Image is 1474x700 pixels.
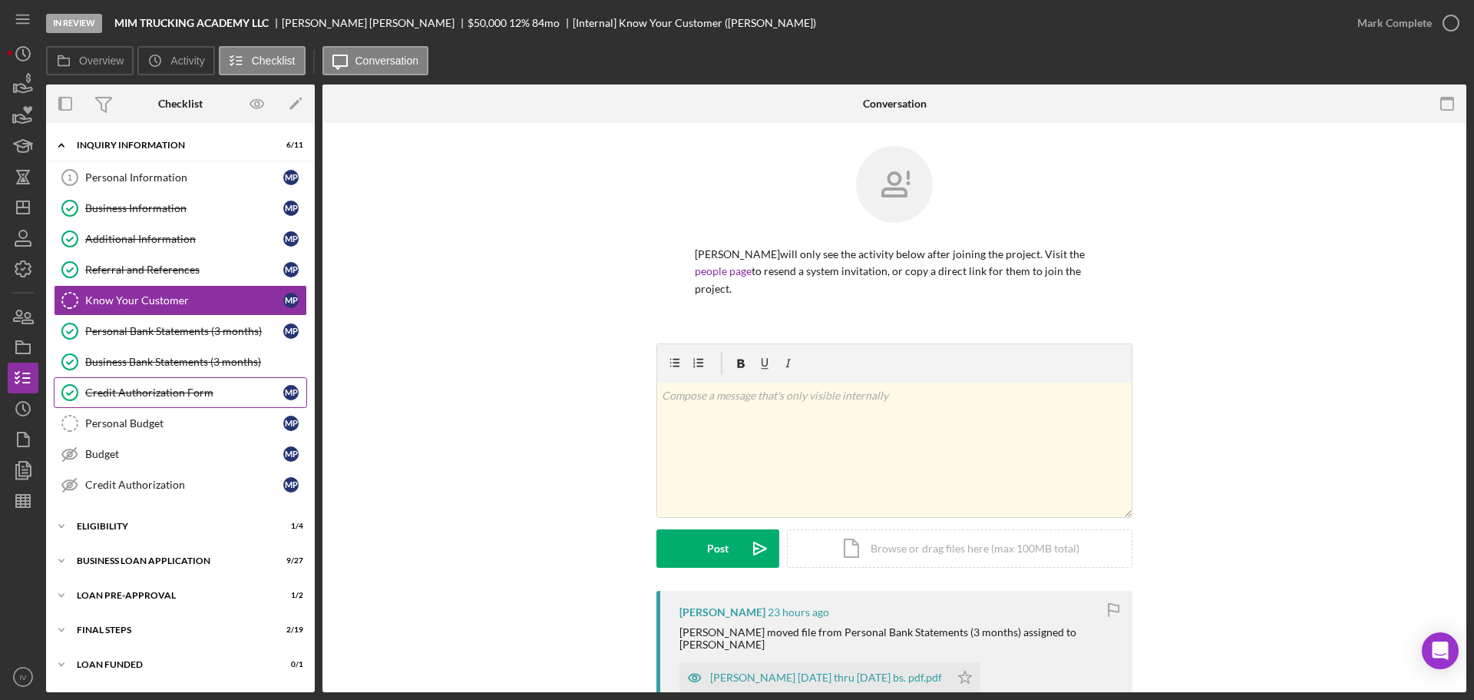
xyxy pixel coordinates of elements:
div: Personal Information [85,171,283,184]
div: LOAN FUNDED [77,660,265,669]
div: BUSINESS LOAN APPLICATION [77,556,265,566]
div: M P [283,477,299,493]
a: Personal BudgetMP [54,408,307,439]
div: ELIGIBILITY [77,522,265,531]
b: MIM TRUCKING ACADEMY LLC [114,17,269,29]
div: Referral and References [85,264,283,276]
a: Business InformationMP [54,193,307,224]
div: M P [283,201,299,216]
div: M P [283,262,299,277]
button: [PERSON_NAME] [DATE] thru [DATE] bs. pdf.pdf [679,662,980,693]
a: Credit AuthorizationMP [54,469,307,500]
div: INQUIRY INFORMATION [77,141,265,150]
a: Know Your CustomerMP [54,285,307,316]
div: M P [283,323,299,339]
div: 9 / 27 [276,556,303,566]
tspan: 1 [68,173,72,182]
a: Credit Authorization FormMP [54,377,307,408]
div: [PERSON_NAME] [679,606,765,619]
div: 2 / 19 [276,625,303,635]
button: Overview [46,46,134,75]
a: people page [695,264,752,277]
label: Overview [79,55,124,67]
div: In Review [46,14,102,33]
div: Personal Bank Statements (3 months) [85,325,283,337]
label: Checklist [252,55,296,67]
div: Post [707,529,729,568]
div: M P [283,385,299,400]
div: Conversation [863,98,927,110]
div: Know Your Customer [85,294,283,307]
div: [PERSON_NAME] [DATE] thru [DATE] bs. pdf.pdf [710,672,942,684]
button: Mark Complete [1342,8,1466,38]
a: 1Personal InformationMP [54,162,307,193]
time: 2025-09-18 15:47 [768,606,829,619]
a: Additional InformationMP [54,224,307,254]
div: M P [283,416,299,431]
div: 12 % [509,17,530,29]
div: Additional Information [85,233,283,245]
a: BudgetMP [54,439,307,469]
div: Business Bank Statements (3 months) [85,356,306,368]
div: M P [283,231,299,247]
div: [PERSON_NAME] [PERSON_NAME] [282,17,468,29]
button: Post [656,529,779,568]
div: Budget [85,448,283,460]
div: M P [283,170,299,185]
div: 1 / 4 [276,522,303,531]
a: Personal Bank Statements (3 months)MP [54,316,307,347]
button: Checklist [219,46,306,75]
div: Personal Budget [85,417,283,430]
div: Business Information [85,202,283,214]
div: M P [283,446,299,462]
text: IV [19,673,27,682]
button: Conversation [322,46,429,75]
div: Open Intercom Messenger [1422,632,1459,669]
div: 1 / 2 [276,591,303,600]
a: Business Bank Statements (3 months) [54,347,307,377]
div: 0 / 1 [276,660,303,669]
div: FINAL STEPS [77,625,265,635]
div: 6 / 11 [276,141,303,150]
label: Conversation [355,55,419,67]
div: 84 mo [532,17,560,29]
span: $50,000 [468,16,507,29]
button: Activity [137,46,214,75]
div: LOAN PRE-APPROVAL [77,591,265,600]
div: Mark Complete [1357,8,1432,38]
div: Credit Authorization [85,479,283,491]
button: IV [8,662,38,692]
div: [PERSON_NAME] moved file from Personal Bank Statements (3 months) assigned to [PERSON_NAME] [679,626,1117,651]
p: [PERSON_NAME] will only see the activity below after joining the project. Visit the to resend a s... [695,246,1094,297]
div: Checklist [158,98,203,110]
div: [Internal] Know Your Customer ([PERSON_NAME]) [573,17,816,29]
a: Referral and ReferencesMP [54,254,307,285]
div: Credit Authorization Form [85,386,283,399]
div: M P [283,293,299,308]
label: Activity [170,55,204,67]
